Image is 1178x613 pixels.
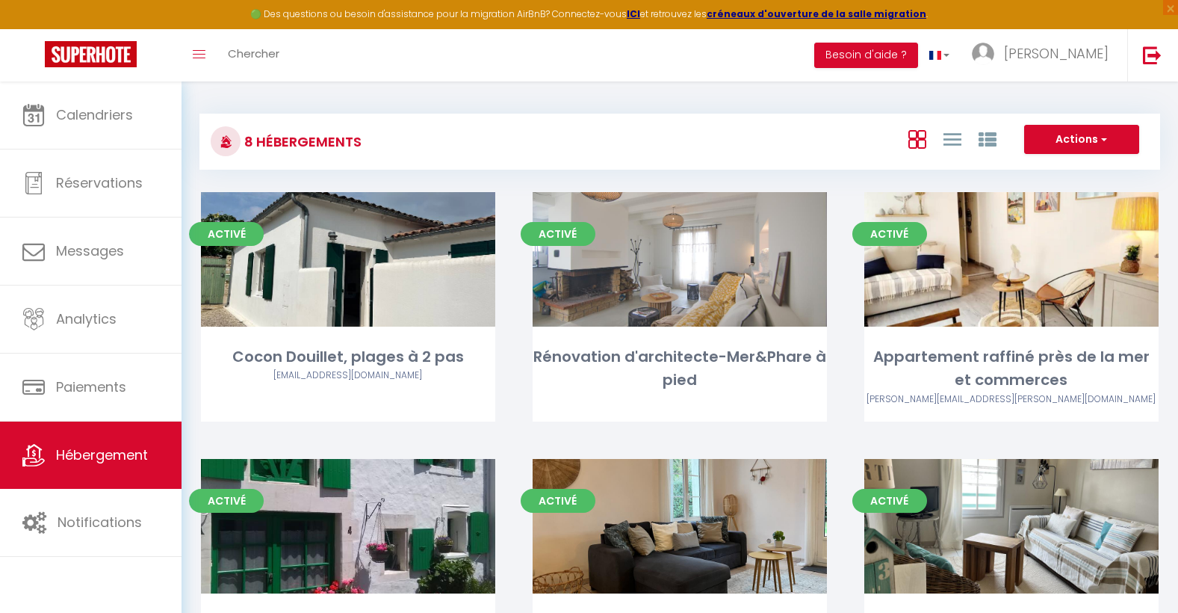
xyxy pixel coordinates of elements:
[814,43,918,68] button: Besoin d'aide ?
[521,222,595,246] span: Activé
[864,392,1159,407] div: Airbnb
[189,489,264,513] span: Activé
[961,29,1127,81] a: ... [PERSON_NAME]
[228,46,279,61] span: Chercher
[707,7,926,20] a: créneaux d'ouverture de la salle migration
[852,222,927,246] span: Activé
[56,309,117,328] span: Analytics
[58,513,142,532] span: Notifications
[217,29,291,81] a: Chercher
[1004,44,1109,63] span: [PERSON_NAME]
[533,345,827,392] div: Rénovation d'architecte-Mer&Phare à pied
[943,126,961,151] a: Vue en Liste
[56,173,143,192] span: Réservations
[189,222,264,246] span: Activé
[56,378,126,396] span: Paiements
[201,345,495,369] div: Cocon Douillet, plages à 2 pas
[1024,125,1139,155] button: Actions
[45,41,137,67] img: Super Booking
[627,7,640,20] a: ICI
[908,126,926,151] a: Vue en Box
[521,489,595,513] span: Activé
[241,125,362,158] h3: 8 Hébergements
[201,369,495,383] div: Airbnb
[56,241,124,260] span: Messages
[864,345,1159,392] div: Appartement raffiné près de la mer et commerces
[979,126,996,151] a: Vue par Groupe
[852,489,927,513] span: Activé
[56,446,148,464] span: Hébergement
[972,43,994,65] img: ...
[56,105,133,124] span: Calendriers
[1143,46,1162,64] img: logout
